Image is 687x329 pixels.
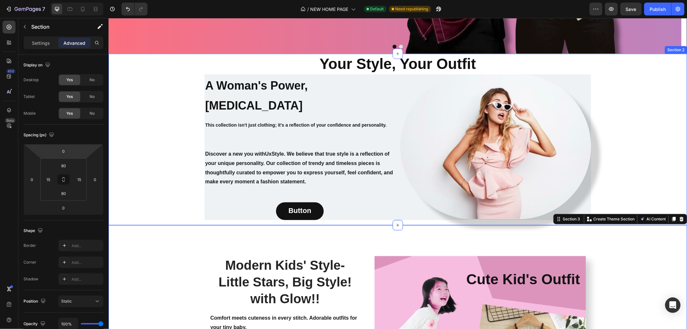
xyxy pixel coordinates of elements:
strong: Your Style, Your Outfit [211,37,367,54]
input: 0 [27,175,37,184]
span: Default [370,6,384,12]
button: Publish [644,3,671,15]
p: 7 [42,5,45,13]
input: 4xl [57,189,70,198]
img: gempages_581591097348719112-29b9ac7c-535d-4d75-9386-663d14f38768.jpg [292,56,482,201]
div: 450 [6,69,15,74]
input: 0 [57,203,70,213]
span: Yes [66,94,73,100]
strong: This collection isn't just clothing; it's a reflection of your confidence and personality. [97,104,278,110]
span: Yes [66,77,73,83]
div: Corner [24,259,36,265]
div: Shadow [24,276,38,282]
p: ⁠⁠⁠⁠⁠⁠⁠ [1,36,578,56]
div: Add... [72,276,102,282]
div: Beta [5,118,15,123]
button: AI Content [530,197,558,205]
div: Display on [24,61,52,70]
button: Dot [291,27,294,31]
div: Open Intercom Messenger [665,297,681,313]
p: Create Theme Section [485,198,526,204]
a: Button [167,184,215,202]
div: Tablet [24,94,35,100]
div: Border [24,243,36,248]
div: Position [24,297,47,306]
div: Add... [72,260,102,266]
span: NEW HOME PAGE [310,6,348,13]
span: Need republishing [396,6,428,12]
p: Comfort meets cuteness in every stitch. Adorable outfits for your tiny baby. [102,295,251,314]
p: Section [31,23,84,31]
strong: Button [180,189,203,197]
div: Opacity [24,320,47,328]
button: Static [58,295,103,307]
p: Discover a new you with . We believe that true style is a reflection of your unique personality. ... [97,131,286,169]
div: Mobile [24,111,36,116]
span: No [90,77,95,83]
p: Advanced [63,40,85,46]
div: Undo/Redo [121,3,148,15]
div: Section 3 [453,198,473,204]
span: Static [61,299,72,304]
input: 15px [74,175,84,184]
button: 7 [3,3,48,15]
input: 0 [90,175,100,184]
strong: A Woman's Power, [MEDICAL_DATA] [97,61,199,94]
h2: Modern Kids' Style- Little Stars, Big Style! with Glow!! [101,238,252,290]
div: Spacing (px) [24,131,55,140]
span: Save [626,6,636,12]
input: 4xl [57,161,70,170]
strong: cute kid's outfit [358,253,472,269]
div: Add... [72,243,102,249]
div: Shape [24,227,44,235]
div: Desktop [24,77,39,83]
span: / [308,6,309,13]
p: Settings [32,40,50,46]
button: Save [620,3,642,15]
input: 15px [43,175,53,184]
iframe: Design area [109,18,687,329]
div: Section 2 [558,29,577,35]
span: Yes [66,111,73,116]
div: Publish [650,6,666,13]
span: No [90,94,95,100]
input: 0 [57,146,70,156]
span: No [90,111,95,116]
button: Dot [284,27,288,31]
strong: UxStyle [157,133,176,139]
